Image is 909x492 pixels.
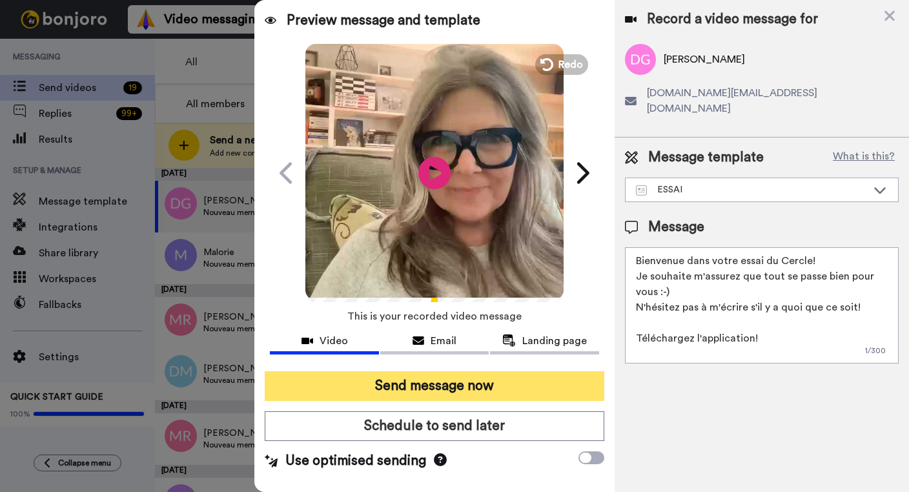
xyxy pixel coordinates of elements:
[522,333,587,349] span: Landing page
[625,247,899,364] textarea: Bienvenue dans votre essai du Cercle! Je souhaite m'assurez que tout se passe bien pour vous :-) ...
[265,371,604,401] button: Send message now
[265,411,604,441] button: Schedule to send later
[647,85,899,116] span: [DOMAIN_NAME][EMAIL_ADDRESS][DOMAIN_NAME]
[636,185,647,196] img: Message-temps.svg
[636,183,867,196] div: ESSAI
[648,218,704,237] span: Message
[431,333,456,349] span: Email
[285,451,426,471] span: Use optimised sending
[320,333,348,349] span: Video
[829,148,899,167] button: What is this?
[347,302,522,331] span: This is your recorded video message
[648,148,764,167] span: Message template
